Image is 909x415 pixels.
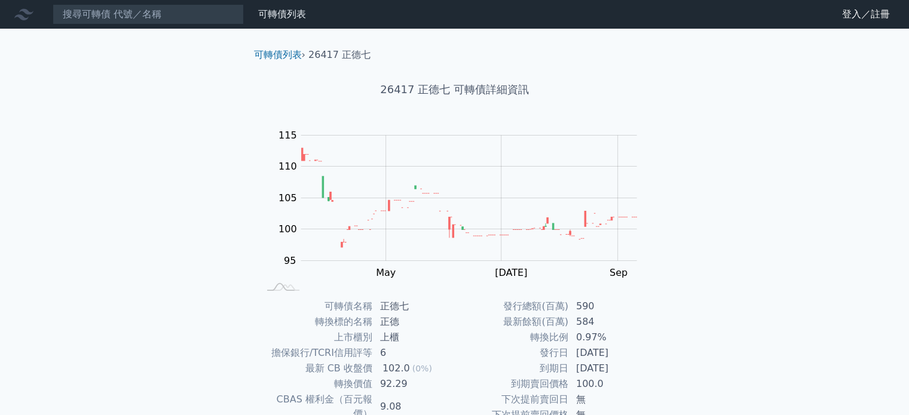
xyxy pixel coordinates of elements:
[272,130,654,278] g: Chart
[569,376,651,392] td: 100.0
[455,299,569,314] td: 發行總額(百萬)
[455,345,569,361] td: 發行日
[244,81,665,98] h1: 26417 正德七 可轉債詳細資訊
[455,376,569,392] td: 到期賣回價格
[373,314,455,330] td: 正德
[455,330,569,345] td: 轉換比例
[376,267,396,278] tspan: May
[259,376,373,392] td: 轉換價值
[254,48,305,62] li: ›
[278,130,297,141] tspan: 115
[569,345,651,361] td: [DATE]
[278,161,297,172] tspan: 110
[373,345,455,361] td: 6
[569,330,651,345] td: 0.97%
[259,314,373,330] td: 轉換標的名稱
[284,255,296,266] tspan: 95
[569,299,651,314] td: 590
[301,148,636,247] g: Series
[373,299,455,314] td: 正德七
[278,192,297,204] tspan: 105
[258,8,306,20] a: 可轉債列表
[259,345,373,361] td: 擔保銀行/TCRI信用評等
[833,5,899,24] a: 登入／註冊
[373,330,455,345] td: 上櫃
[569,392,651,407] td: 無
[569,361,651,376] td: [DATE]
[610,267,628,278] tspan: Sep
[259,299,373,314] td: 可轉債名稱
[569,314,651,330] td: 584
[495,267,527,278] tspan: [DATE]
[259,330,373,345] td: 上市櫃別
[254,49,302,60] a: 可轉債列表
[259,361,373,376] td: 最新 CB 收盤價
[412,364,432,373] span: (0%)
[308,48,371,62] li: 26417 正德七
[373,376,455,392] td: 92.29
[380,361,412,376] div: 102.0
[278,223,297,235] tspan: 100
[53,4,244,24] input: 搜尋可轉債 代號／名稱
[455,314,569,330] td: 最新餘額(百萬)
[455,361,569,376] td: 到期日
[455,392,569,407] td: 下次提前賣回日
